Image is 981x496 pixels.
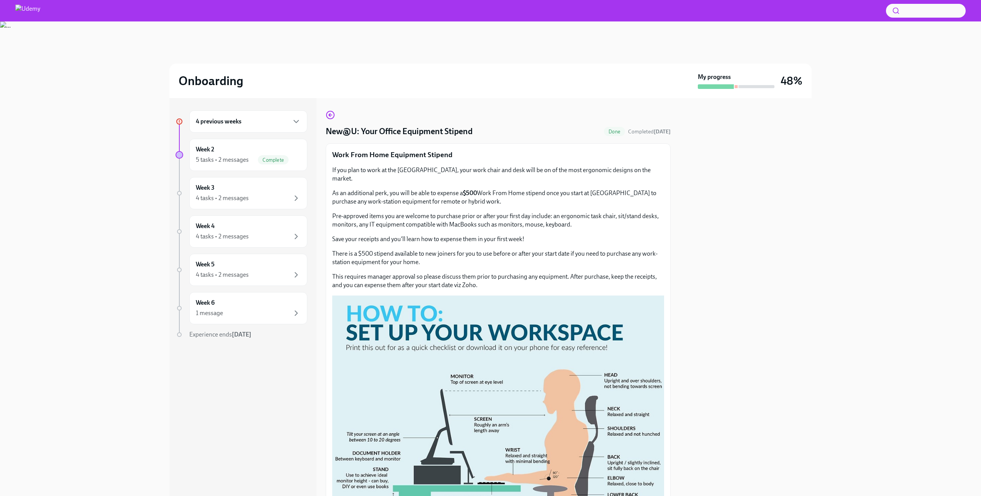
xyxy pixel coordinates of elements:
[332,273,664,289] p: This requires manager approval so please discuss them prior to purchasing any equipment. After pu...
[332,250,664,266] p: There is a $500 stipend available to new joiners for you to use before or after your start date i...
[326,126,472,137] h4: New@U: Your Office Equipment Stipend
[196,194,249,202] div: 4 tasks • 2 messages
[332,166,664,183] p: If you plan to work at the [GEOGRAPHIC_DATA], your work chair and desk will be on of the most erg...
[332,150,664,160] p: Work From Home Equipment Stipend
[196,117,241,126] h6: 4 previous weeks
[196,184,215,192] h6: Week 3
[196,145,214,154] h6: Week 2
[232,331,251,338] strong: [DATE]
[654,128,671,135] strong: [DATE]
[196,309,223,317] div: 1 message
[196,299,215,307] h6: Week 6
[332,189,664,206] p: As an additional perk, you will be able to expense a Work From Home stipend once you start at [GE...
[189,110,307,133] div: 4 previous weeks
[698,73,731,81] strong: My progress
[179,73,243,89] h2: Onboarding
[463,189,477,197] strong: $500
[628,128,671,135] span: September 18th, 2025 10:50
[604,129,625,135] span: Done
[196,232,249,241] div: 4 tasks • 2 messages
[176,177,307,209] a: Week 34 tasks • 2 messages
[176,215,307,248] a: Week 44 tasks • 2 messages
[332,235,664,243] p: Save your receipts and you'll learn how to expense them in your first week!
[196,156,249,164] div: 5 tasks • 2 messages
[628,128,671,135] span: Completed
[196,222,215,230] h6: Week 4
[196,271,249,279] div: 4 tasks • 2 messages
[258,157,289,163] span: Complete
[196,260,215,269] h6: Week 5
[176,292,307,324] a: Week 61 message
[189,331,251,338] span: Experience ends
[781,74,802,88] h3: 48%
[15,5,40,17] img: Udemy
[332,212,664,229] p: Pre-approved items you are welcome to purchase prior or after your first day include: an ergonomi...
[176,139,307,171] a: Week 25 tasks • 2 messagesComplete
[176,254,307,286] a: Week 54 tasks • 2 messages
